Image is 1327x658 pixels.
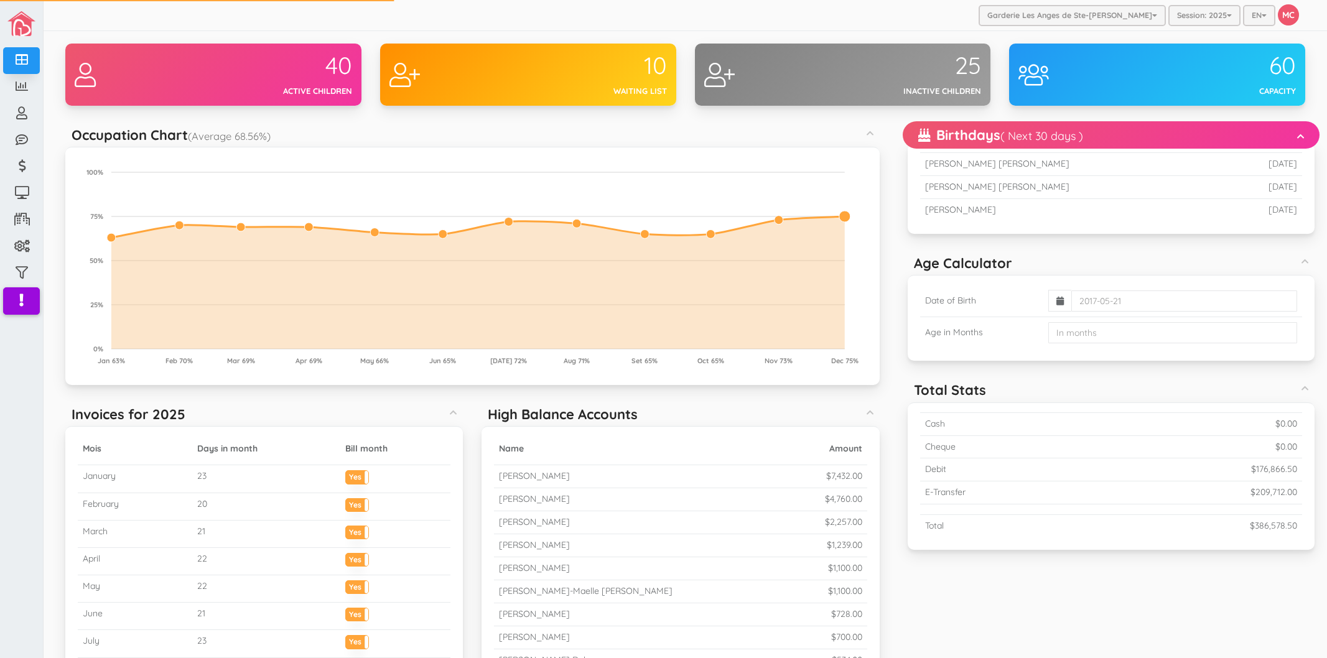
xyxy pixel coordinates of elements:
[213,85,352,97] div: Active children
[213,53,352,79] div: 40
[346,636,368,645] label: Yes
[499,516,570,527] small: [PERSON_NAME]
[346,581,368,590] label: Yes
[499,539,570,550] small: [PERSON_NAME]
[765,356,793,365] tspan: Nov 73%
[564,356,590,365] tspan: Aug 71%
[920,481,1099,504] td: E-Transfer
[920,317,1043,349] td: Age in Months
[227,356,255,365] tspan: Mar 69%
[78,630,192,657] td: July
[920,153,1226,176] td: [PERSON_NAME] [PERSON_NAME]
[90,256,103,265] tspan: 50%
[192,520,340,547] td: 21
[192,575,340,603] td: 22
[165,356,193,365] tspan: Feb 70%
[192,465,340,493] td: 23
[828,562,862,573] small: $1,100.00
[631,356,658,365] tspan: Set 65%
[499,585,673,596] small: [PERSON_NAME]-Maelle [PERSON_NAME]
[499,444,786,453] h5: Name
[83,444,187,453] h5: Mois
[78,575,192,603] td: May
[1099,458,1302,481] td: $176,866.50
[78,603,192,630] td: June
[831,608,862,619] small: $728.00
[192,603,340,630] td: 21
[78,520,192,547] td: March
[825,516,862,527] small: $2,257.00
[345,444,445,453] h5: Bill month
[842,53,981,79] div: 25
[831,631,862,642] small: $700.00
[842,85,981,97] div: Inactive children
[920,515,1099,537] td: Total
[192,630,340,657] td: 23
[488,407,638,422] h5: High Balance Accounts
[1099,481,1302,504] td: $209,712.00
[831,356,859,365] tspan: Dec 75%
[346,554,368,563] label: Yes
[296,356,322,365] tspan: Apr 69%
[499,470,570,481] small: [PERSON_NAME]
[1226,199,1302,221] td: [DATE]
[499,493,570,504] small: [PERSON_NAME]
[98,356,125,365] tspan: Jan 63%
[697,356,724,365] tspan: Oct 65%
[1226,176,1302,199] td: [DATE]
[920,412,1099,435] td: Cash
[346,608,368,618] label: Yes
[499,608,570,619] small: [PERSON_NAME]
[1048,322,1297,343] input: In months
[1099,515,1302,537] td: $386,578.50
[1226,153,1302,176] td: [DATE]
[825,493,862,504] small: $4,760.00
[1099,412,1302,435] td: $0.00
[920,199,1226,221] td: [PERSON_NAME]
[90,300,103,309] tspan: 25%
[796,444,862,453] h5: Amount
[429,356,456,365] tspan: Jun 65%
[490,356,527,365] tspan: [DATE] 72%
[920,435,1099,458] td: Cheque
[360,356,389,365] tspan: May 66%
[346,499,368,508] label: Yes
[7,11,35,36] img: image
[192,493,340,520] td: 20
[192,547,340,575] td: 22
[346,526,368,535] label: Yes
[499,562,570,573] small: [PERSON_NAME]
[86,168,103,177] tspan: 100%
[93,345,103,353] tspan: 0%
[914,256,1012,271] h5: Age Calculator
[78,493,192,520] td: February
[827,539,862,550] small: $1,239.00
[920,458,1099,481] td: Debit
[828,585,862,596] small: $1,100.00
[78,465,192,493] td: January
[826,470,862,481] small: $7,432.00
[197,444,335,453] h5: Days in month
[90,212,103,221] tspan: 75%
[72,407,185,422] h5: Invoices for 2025
[918,127,1083,142] h5: Birthdays
[78,547,192,575] td: April
[528,53,667,79] div: 10
[914,382,986,397] h5: Total Stats
[920,176,1226,199] td: [PERSON_NAME] [PERSON_NAME]
[920,285,1043,317] td: Date of Birth
[1099,435,1302,458] td: $0.00
[346,471,368,480] label: Yes
[528,85,667,97] div: Waiting list
[1000,129,1083,143] small: ( Next 30 days )
[72,127,271,142] h5: Occupation Chart
[1157,85,1296,97] div: Capacity
[499,631,570,642] small: [PERSON_NAME]
[1157,53,1296,79] div: 60
[1071,290,1297,312] input: 2017-05-21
